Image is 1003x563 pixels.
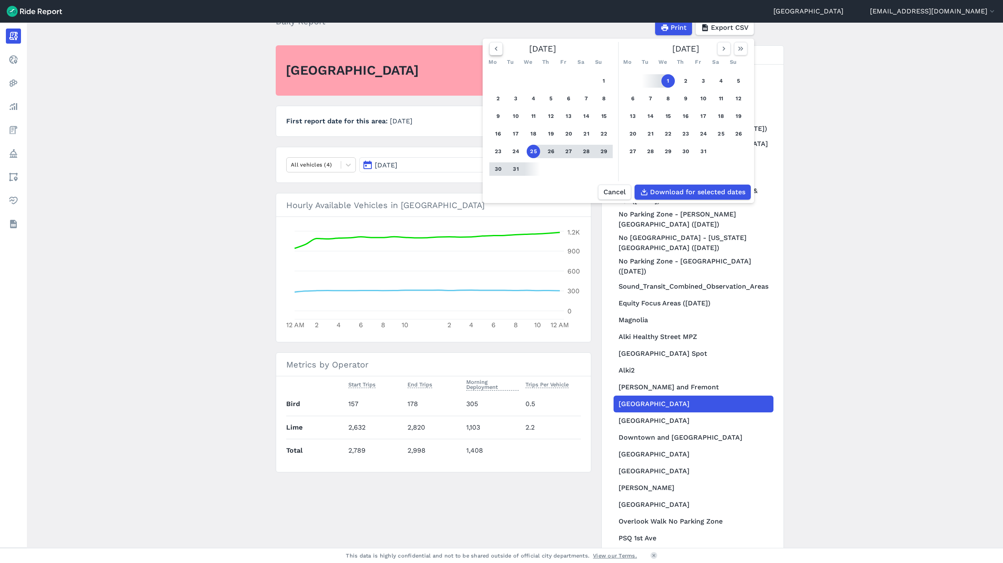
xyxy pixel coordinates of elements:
[6,52,21,67] a: Realtime
[714,74,728,88] button: 4
[614,480,773,496] a: [PERSON_NAME]
[870,6,996,16] button: [EMAIL_ADDRESS][DOMAIN_NAME]
[562,109,575,123] button: 13
[597,127,611,141] button: 22
[402,321,408,329] tspan: 10
[286,393,345,416] th: Bird
[661,127,675,141] button: 22
[614,255,773,278] a: No Parking Zone - [GEOGRAPHIC_DATA] ([DATE])
[598,185,631,200] button: Cancel
[580,145,593,158] button: 28
[381,321,385,329] tspan: 8
[404,439,463,462] td: 2,998
[491,92,505,105] button: 2
[773,6,844,16] a: [GEOGRAPHIC_DATA]
[626,92,640,105] button: 6
[390,117,413,125] span: [DATE]
[621,42,751,55] div: [DATE]
[276,353,591,376] h3: Metrics by Operator
[726,55,740,69] div: Su
[491,145,505,158] button: 23
[597,74,611,88] button: 1
[714,92,728,105] button: 11
[491,127,505,141] button: 16
[732,92,745,105] button: 12
[614,513,773,530] a: Overlook Walk No Parking Zone
[509,92,522,105] button: 3
[679,145,692,158] button: 30
[614,231,773,255] a: No [GEOGRAPHIC_DATA] - [US_STATE][GEOGRAPHIC_DATA] ([DATE])
[695,20,754,35] button: Export CSV
[593,552,637,560] a: View our Terms.
[491,321,496,329] tspan: 6
[509,127,522,141] button: 17
[697,127,710,141] button: 24
[509,162,522,176] button: 31
[679,92,692,105] button: 9
[6,76,21,91] a: Heatmaps
[650,187,745,197] span: Download for selected dates
[539,55,552,69] div: Th
[7,6,62,17] img: Ride Report
[732,109,745,123] button: 19
[580,109,593,123] button: 14
[6,216,21,232] a: Datasets
[655,20,692,35] button: Print
[466,377,518,392] button: Morning Deployment
[644,127,657,141] button: 21
[525,380,569,390] button: Trips Per Vehicle
[463,416,522,439] td: 1,103
[567,307,572,315] tspan: 0
[614,463,773,480] a: [GEOGRAPHIC_DATA]
[359,157,507,172] button: [DATE]
[315,321,319,329] tspan: 2
[580,92,593,105] button: 7
[527,109,540,123] button: 11
[345,393,404,416] td: 157
[635,185,751,200] button: Download for selected dates
[463,393,522,416] td: 305
[286,117,390,125] span: First report date for this area
[447,321,451,329] tspan: 2
[691,55,705,69] div: Fr
[509,109,522,123] button: 10
[567,228,580,236] tspan: 1.2K
[562,145,575,158] button: 27
[674,55,687,69] div: Th
[375,161,397,169] span: [DATE]
[286,321,305,329] tspan: 12 AM
[469,321,473,329] tspan: 4
[504,55,517,69] div: Tu
[614,295,773,312] a: Equity Focus Areas ([DATE])
[614,328,773,345] a: Alki Healthy Street MPZ
[614,396,773,412] a: [GEOGRAPHIC_DATA]
[714,127,728,141] button: 25
[679,109,692,123] button: 16
[6,193,21,208] a: Health
[567,247,580,255] tspan: 900
[551,321,569,329] tspan: 12 AM
[697,92,710,105] button: 10
[562,92,575,105] button: 6
[661,145,675,158] button: 29
[514,321,518,329] tspan: 8
[580,127,593,141] button: 21
[348,380,376,390] button: Start Trips
[404,416,463,439] td: 2,820
[463,439,522,462] td: 1,408
[661,109,675,123] button: 15
[486,42,616,55] div: [DATE]
[614,446,773,463] a: [GEOGRAPHIC_DATA]
[614,429,773,446] a: Downtown and [GEOGRAPHIC_DATA]
[6,169,21,185] a: Areas
[348,380,376,388] span: Start Trips
[732,127,745,141] button: 26
[544,109,558,123] button: 12
[656,55,669,69] div: We
[614,278,773,295] a: Sound_Transit_Combined_Observation_Areas
[337,321,341,329] tspan: 4
[597,92,611,105] button: 8
[527,92,540,105] button: 4
[544,92,558,105] button: 5
[697,74,710,88] button: 3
